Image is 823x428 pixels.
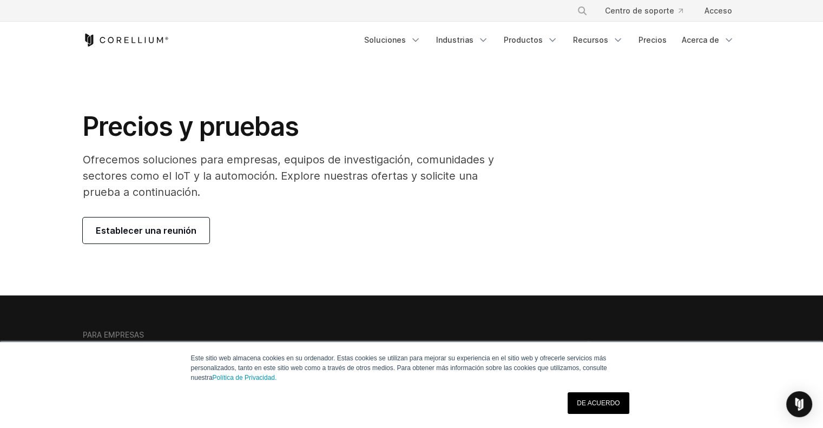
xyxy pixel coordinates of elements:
[436,35,473,44] font: Industrias
[605,6,674,15] font: Centro de soporte
[191,354,607,381] font: Este sitio web almacena cookies en su ordenador. Estas cookies se utilizan para mejorar su experi...
[638,35,667,44] font: Precios
[568,392,629,414] a: DE ACUERDO
[577,399,620,407] font: DE ACUERDO
[83,153,494,199] font: Ofrecemos soluciones para empresas, equipos de investigación, comunidades y sectores como el IoT ...
[682,35,719,44] font: Acerca de
[83,110,299,142] font: Precios y pruebas
[364,35,406,44] font: Soluciones
[573,35,608,44] font: Recursos
[213,374,277,381] a: Política de Privacidad.
[83,34,169,47] a: Página de inicio de Corellium
[83,330,144,339] font: PARA EMPRESAS
[358,30,741,50] div: Menú de navegación
[96,225,196,236] font: Establecer una reunión
[504,35,543,44] font: Productos
[705,6,732,15] font: Acceso
[572,1,592,21] button: Buscar
[83,218,209,243] a: Establecer una reunión
[564,1,741,21] div: Menú de navegación
[786,391,812,417] div: Open Intercom Messenger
